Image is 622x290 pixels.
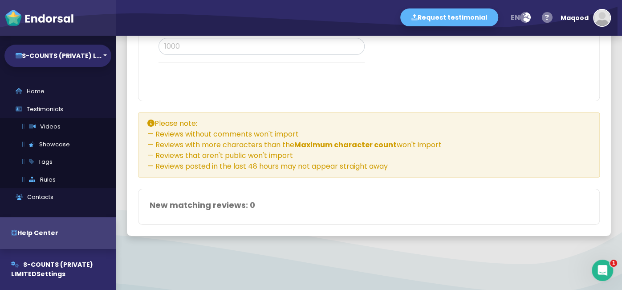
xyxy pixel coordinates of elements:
a: Contacts [4,188,111,206]
div: Please note: — Reviews without comments won't import — Reviews with more characters than the won'... [138,112,600,178]
a: Rules [11,171,111,189]
input: 1000 [159,38,365,55]
h4: New matching reviews: 0 [150,200,588,210]
iframe: Intercom live chat [592,260,613,281]
span: 1 [610,260,617,267]
button: S-COUNTS (PRIVATE) L... [4,45,111,67]
span: en [511,12,520,23]
a: Videos [11,118,111,136]
strong: Maximum character count [294,140,397,150]
span: S-COUNTS (PRIVATE) LIMITED [11,260,93,278]
a: Home [4,83,111,100]
img: endorsal-logo-white@2x.png [4,9,74,27]
button: Maqood [556,4,611,31]
img: default-avatar.jpg [594,10,610,26]
p: Collect [4,211,116,228]
button: en [505,9,536,27]
a: Showcase [11,136,111,153]
div: Maqood [561,4,589,31]
a: Tags [11,153,111,171]
button: Request testimonial [400,8,498,26]
a: Testimonials [4,100,111,118]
